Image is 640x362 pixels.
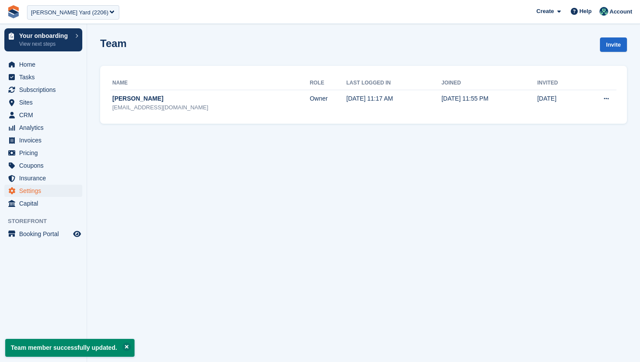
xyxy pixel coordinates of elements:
a: Your onboarding View next steps [4,28,82,51]
div: [EMAIL_ADDRESS][DOMAIN_NAME] [112,103,310,112]
a: menu [4,159,82,172]
a: menu [4,172,82,184]
span: Coupons [19,159,71,172]
p: Team member successfully updated. [5,339,135,357]
a: menu [4,197,82,210]
span: Booking Portal [19,228,71,240]
h1: Team [100,37,127,49]
span: Account [610,7,632,16]
td: [DATE] 11:17 AM [347,90,441,117]
a: menu [4,71,82,83]
span: Pricing [19,147,71,159]
div: [PERSON_NAME] [112,94,310,103]
span: Create [536,7,554,16]
span: Tasks [19,71,71,83]
span: Storefront [8,217,87,226]
img: Jennifer Ofodile [600,7,608,16]
p: View next steps [19,40,71,48]
span: Invoices [19,134,71,146]
th: Name [111,76,310,90]
a: menu [4,228,82,240]
a: menu [4,58,82,71]
td: [DATE] 11:55 PM [441,90,537,117]
div: [PERSON_NAME] Yard (2206) [31,8,108,17]
span: Insurance [19,172,71,184]
a: Preview store [72,229,82,239]
th: Last logged in [347,76,441,90]
a: Invite [600,37,627,52]
span: Analytics [19,122,71,134]
td: Owner [310,90,346,117]
td: [DATE] [537,90,579,117]
p: Your onboarding [19,33,71,39]
span: Help [579,7,592,16]
th: Invited [537,76,579,90]
a: menu [4,134,82,146]
span: Settings [19,185,71,197]
a: menu [4,147,82,159]
span: Subscriptions [19,84,71,96]
span: Sites [19,96,71,108]
a: menu [4,84,82,96]
a: menu [4,109,82,121]
span: CRM [19,109,71,121]
a: menu [4,96,82,108]
span: Home [19,58,71,71]
a: menu [4,122,82,134]
th: Role [310,76,346,90]
a: menu [4,185,82,197]
span: Capital [19,197,71,210]
th: Joined [441,76,537,90]
img: stora-icon-8386f47178a22dfd0bd8f6a31ec36ba5ce8667c1dd55bd0f319d3a0aa187defe.svg [7,5,20,18]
